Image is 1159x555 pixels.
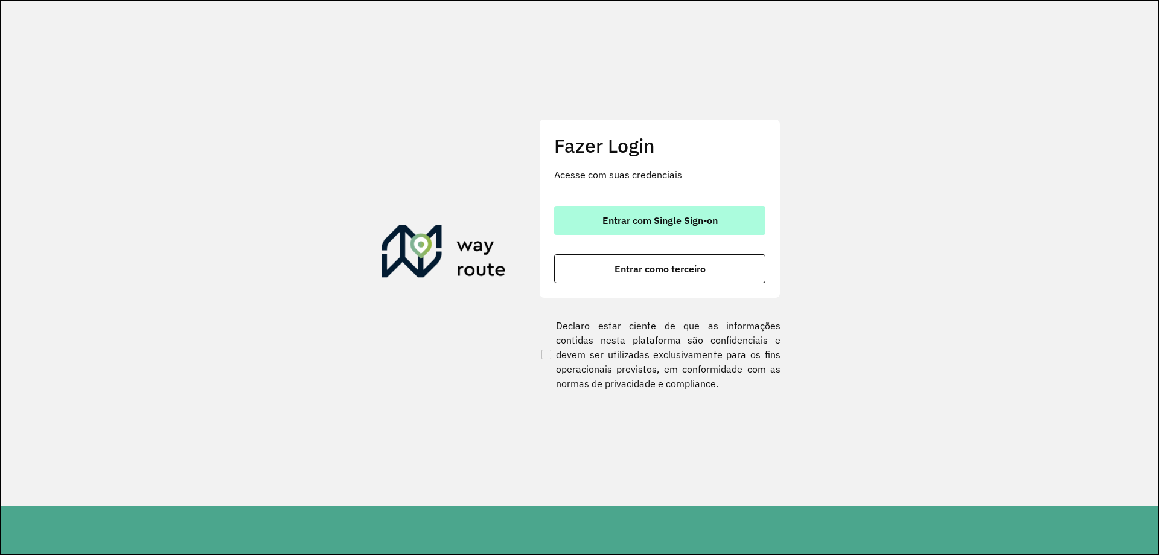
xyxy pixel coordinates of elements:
span: Entrar com Single Sign-on [602,216,718,225]
label: Declaro estar ciente de que as informações contidas nesta plataforma são confidenciais e devem se... [539,318,781,391]
h2: Fazer Login [554,134,765,157]
button: button [554,206,765,235]
button: button [554,254,765,283]
span: Entrar como terceiro [615,264,706,274]
p: Acesse com suas credenciais [554,167,765,182]
img: Roteirizador AmbevTech [382,225,506,283]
